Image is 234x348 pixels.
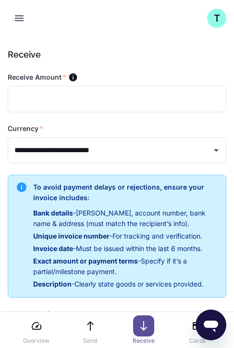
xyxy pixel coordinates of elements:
button: Open [209,144,223,157]
p: Receive [133,336,155,345]
a: Cards [180,315,215,345]
a: Overview [19,315,54,345]
label: Upload Invoice [8,309,62,319]
h6: To avoid payment delays or rejections, ensure your invoice includes: [33,182,218,203]
span: Exact amount or payment terms [33,257,138,265]
p: - Specify if it’s a partial/milestone payment. [33,256,218,277]
span: Unique invoice number [33,232,110,240]
p: Cards [189,336,206,345]
label: Receive Amount [8,72,66,82]
span: Bank details [33,209,73,217]
p: - [PERSON_NAME], account number, bank name & address (must match the recipient’s info). [33,208,218,229]
span: Invoice date [33,244,73,252]
span: Description [33,280,72,288]
a: Receive [126,315,161,345]
label: Currency [8,124,43,133]
p: - For tracking and verification. [33,231,218,241]
button: T [207,9,226,28]
p: - Must be issued within the last 6 months. [33,243,218,254]
iframe: Button to launch messaging window [196,310,226,340]
p: Overview [23,336,49,345]
p: - Clearly state goods or services provided. [33,279,218,289]
p: Send [83,336,97,345]
a: Send [73,315,108,345]
h1: Receive [8,48,222,61]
